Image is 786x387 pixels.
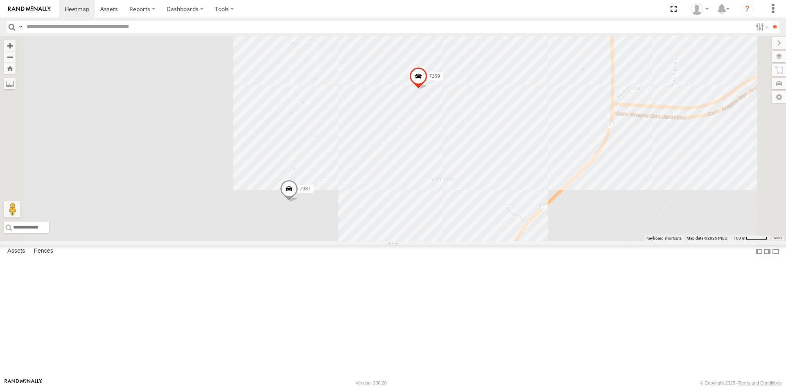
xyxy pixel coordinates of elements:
div: © Copyright 2025 - [700,380,781,385]
button: Map Scale: 100 m per 49 pixels [731,235,770,241]
img: rand-logo.svg [8,6,51,12]
span: 7169 [429,73,440,79]
label: Map Settings [772,91,786,103]
label: Hide Summary Table [772,245,780,257]
button: Zoom out [4,51,16,63]
a: Terms and Conditions [738,380,781,385]
label: Search Filter Options [752,21,770,33]
div: foxconn f [688,3,711,15]
span: Map data ©2025 INEGI [687,236,729,240]
label: Search Query [17,21,24,33]
label: Assets [3,246,29,257]
i: ? [741,2,754,16]
label: Dock Summary Table to the Left [755,245,763,257]
label: Measure [4,78,16,89]
label: Fences [30,246,57,257]
a: Visit our Website [5,379,42,387]
div: Version: 306.00 [356,380,387,385]
button: Keyboard shortcuts [646,235,682,241]
span: 100 m [734,236,745,240]
label: Dock Summary Table to the Right [763,245,771,257]
button: Zoom Home [4,63,16,74]
button: Zoom in [4,40,16,51]
a: Terms (opens in new tab) [774,237,782,240]
button: Drag Pegman onto the map to open Street View [4,201,20,217]
span: 7937 [300,186,311,192]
